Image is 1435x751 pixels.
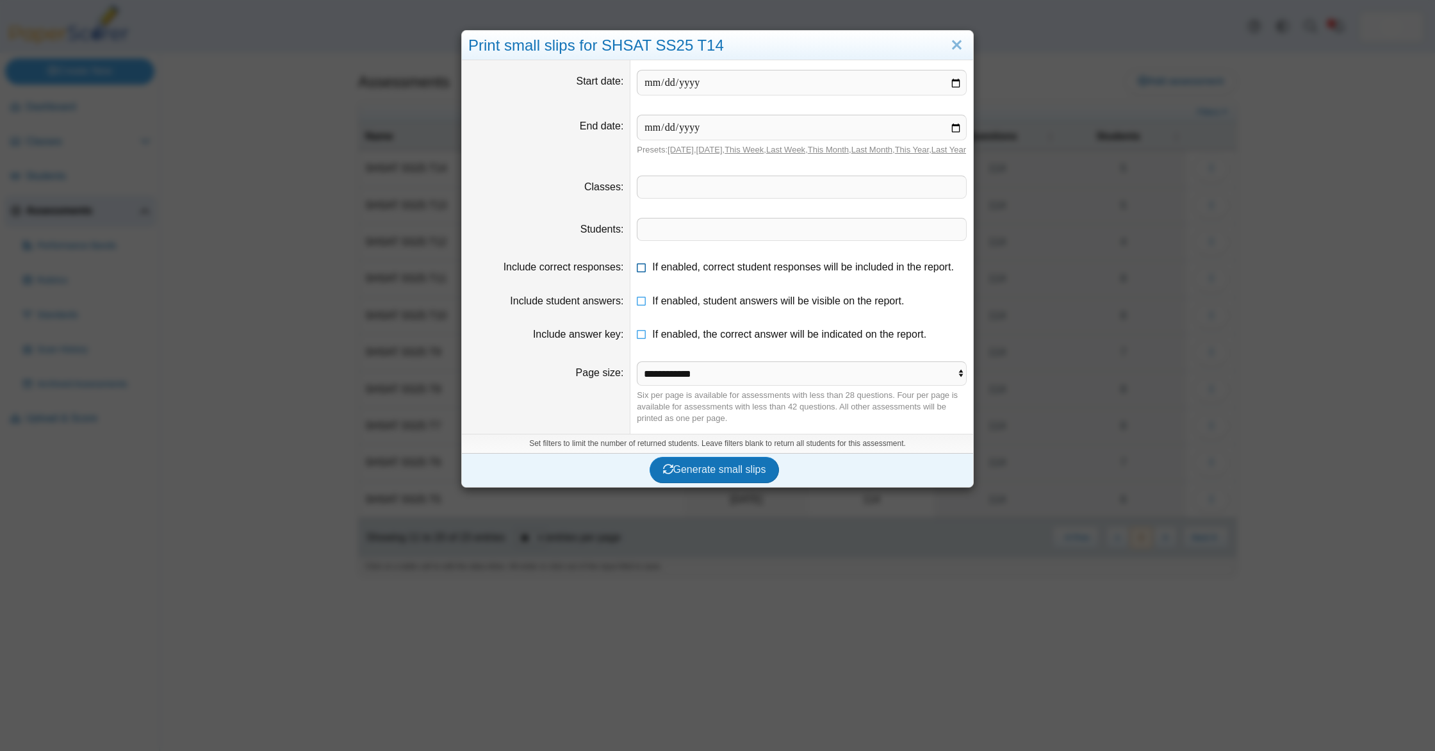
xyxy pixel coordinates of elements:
a: [DATE] [696,145,723,154]
span: If enabled, the correct answer will be indicated on the report. [652,329,926,340]
label: End date [580,120,624,131]
a: [DATE] [668,145,694,154]
span: Generate small slips [663,464,766,475]
label: Include student answers [510,295,623,306]
tags: ​ [637,176,967,199]
a: Last Week [766,145,805,154]
a: This Year [895,145,930,154]
div: Six per page is available for assessments with less than 28 questions. Four per page is available... [637,390,967,425]
span: If enabled, student answers will be visible on the report. [652,295,904,306]
div: Set filters to limit the number of returned students. Leave filters blank to return all students ... [462,434,973,453]
label: Page size [576,367,624,378]
tags: ​ [637,218,967,241]
a: Close [947,35,967,56]
a: This Week [725,145,764,154]
label: Classes [584,181,623,192]
div: Presets: , , , , , , , [637,144,967,156]
a: This Month [808,145,849,154]
button: Generate small slips [650,457,780,483]
label: Include correct responses [504,261,624,272]
span: If enabled, correct student responses will be included in the report. [652,261,954,272]
label: Students [580,224,624,235]
label: Include answer key [533,329,623,340]
a: Last Year [931,145,966,154]
label: Start date [577,76,624,87]
a: Last Month [851,145,892,154]
div: Print small slips for SHSAT SS25 T14 [462,31,973,61]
